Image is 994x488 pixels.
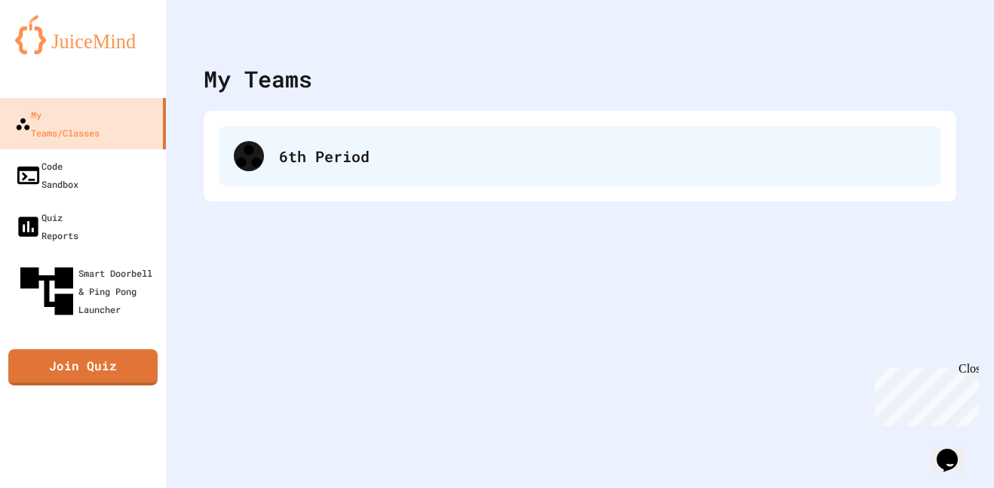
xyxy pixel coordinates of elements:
[869,362,979,426] iframe: chat widget
[8,349,158,385] a: Join Quiz
[219,126,941,186] div: 6th Period
[15,157,78,193] div: Code Sandbox
[204,62,312,96] div: My Teams
[279,145,926,167] div: 6th Period
[15,208,78,244] div: Quiz Reports
[6,6,104,96] div: Chat with us now!Close
[15,15,151,54] img: logo-orange.svg
[15,259,160,323] div: Smart Doorbell & Ping Pong Launcher
[931,428,979,473] iframe: chat widget
[15,106,100,142] div: My Teams/Classes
